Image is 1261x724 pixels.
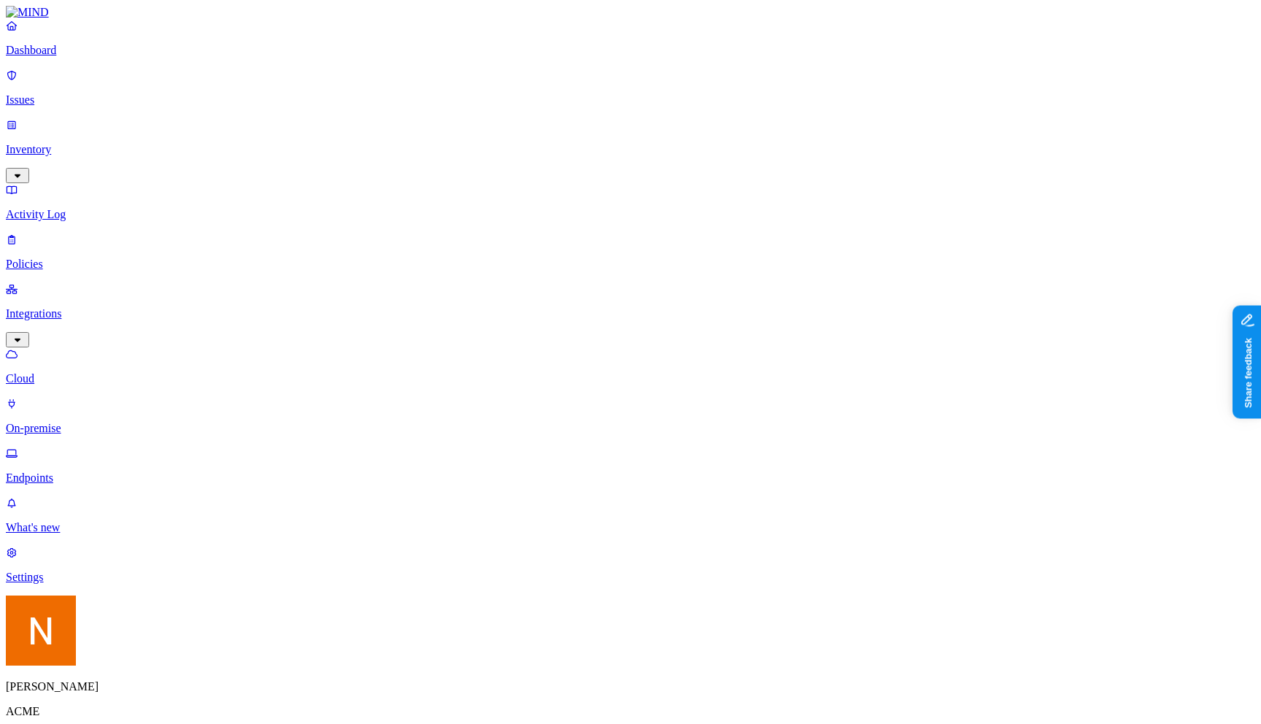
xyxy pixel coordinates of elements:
p: Cloud [6,372,1255,385]
a: MIND [6,6,1255,19]
p: Activity Log [6,208,1255,221]
a: Issues [6,69,1255,107]
p: Integrations [6,307,1255,320]
img: MIND [6,6,49,19]
a: Activity Log [6,183,1255,221]
a: Dashboard [6,19,1255,57]
p: Policies [6,258,1255,271]
a: Integrations [6,282,1255,345]
p: ACME [6,705,1255,718]
p: [PERSON_NAME] [6,680,1255,693]
p: Settings [6,571,1255,584]
p: What's new [6,521,1255,534]
a: Inventory [6,118,1255,181]
p: Inventory [6,143,1255,156]
a: Policies [6,233,1255,271]
img: Nitai Mishary [6,596,76,666]
p: On-premise [6,422,1255,435]
p: Dashboard [6,44,1255,57]
a: Endpoints [6,447,1255,485]
a: Cloud [6,347,1255,385]
a: What's new [6,496,1255,534]
a: Settings [6,546,1255,584]
a: On-premise [6,397,1255,435]
p: Issues [6,93,1255,107]
p: Endpoints [6,471,1255,485]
